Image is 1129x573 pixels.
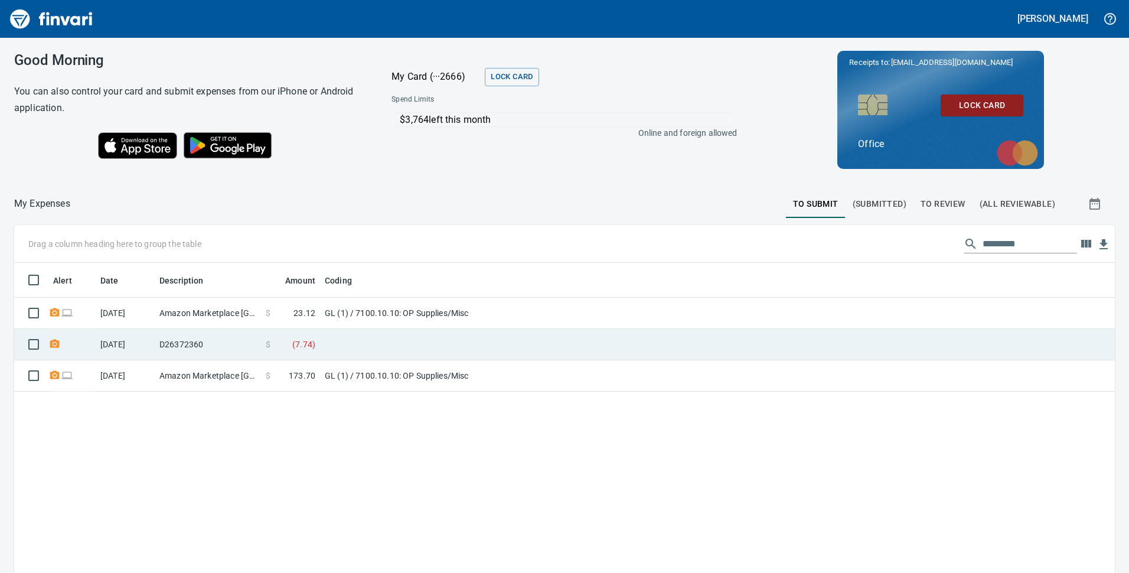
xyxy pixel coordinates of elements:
[1017,12,1088,25] h5: [PERSON_NAME]
[96,360,155,392] td: [DATE]
[155,360,261,392] td: Amazon Marketplace [GEOGRAPHIC_DATA] [GEOGRAPHIC_DATA]
[14,197,70,211] nav: breadcrumb
[48,340,61,348] span: Receipt Required
[292,338,315,350] span: ( 7.74 )
[793,197,838,211] span: To Submit
[159,274,204,288] span: Description
[293,307,315,319] span: 23.12
[491,70,533,84] span: Lock Card
[1095,236,1112,253] button: Download Table
[320,298,615,329] td: GL (1) / 7100.10.10: OP Supplies/Misc
[53,274,72,288] span: Alert
[61,372,73,379] span: Online transaction
[7,5,96,33] img: Finvari
[325,274,352,288] span: Coding
[853,197,906,211] span: (Submitted)
[98,132,177,159] img: Download on the App Store
[61,309,73,317] span: Online transaction
[950,98,1014,113] span: Lock Card
[391,94,585,106] span: Spend Limits
[100,274,134,288] span: Date
[96,329,155,360] td: [DATE]
[48,309,61,317] span: Receipt Required
[159,274,219,288] span: Description
[485,68,539,86] button: Lock Card
[177,126,279,165] img: Get it on Google Play
[382,127,737,139] p: Online and foreign allowed
[266,338,270,350] span: $
[1077,190,1115,218] button: Show transactions within a particular date range
[1077,235,1095,253] button: Choose columns to display
[890,57,1014,68] span: [EMAIL_ADDRESS][DOMAIN_NAME]
[289,370,315,382] span: 173.70
[14,83,362,116] h6: You can also control your card and submit expenses from our iPhone or Android application.
[155,298,261,329] td: Amazon Marketplace [GEOGRAPHIC_DATA] [GEOGRAPHIC_DATA]
[53,274,87,288] span: Alert
[400,113,731,127] p: $3,764 left this month
[921,197,965,211] span: To Review
[266,307,270,319] span: $
[320,360,615,392] td: GL (1) / 7100.10.10: OP Supplies/Misc
[14,52,362,69] h3: Good Morning
[266,370,270,382] span: $
[155,329,261,360] td: D26372360
[941,95,1023,116] button: Lock Card
[991,134,1044,172] img: mastercard.svg
[28,238,201,250] p: Drag a column heading here to group the table
[325,274,367,288] span: Coding
[14,197,70,211] p: My Expenses
[100,274,119,288] span: Date
[96,298,155,329] td: [DATE]
[391,70,480,84] p: My Card (···2666)
[1014,9,1091,28] button: [PERSON_NAME]
[48,372,61,379] span: Receipt Required
[285,274,315,288] span: Amount
[849,57,1032,69] p: Receipts to:
[270,274,315,288] span: Amount
[980,197,1055,211] span: (All Reviewable)
[858,137,1023,151] p: Office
